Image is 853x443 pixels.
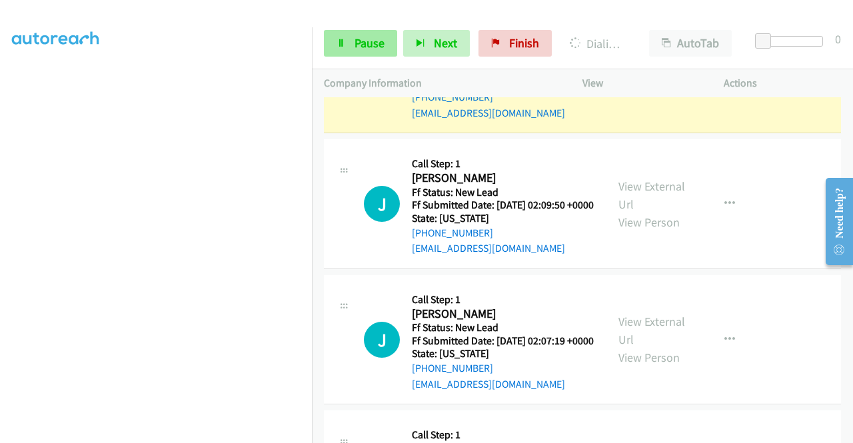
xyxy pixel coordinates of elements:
[412,334,594,348] h5: Ff Submitted Date: [DATE] 02:07:19 +0000
[364,322,400,358] h1: J
[412,293,594,306] h5: Call Step: 1
[412,378,565,390] a: [EMAIL_ADDRESS][DOMAIN_NAME]
[412,91,493,103] a: [PHONE_NUMBER]
[434,35,457,51] span: Next
[412,107,565,119] a: [EMAIL_ADDRESS][DOMAIN_NAME]
[815,169,853,274] iframe: Resource Center
[570,35,625,53] p: Dialing [PERSON_NAME]
[582,75,700,91] p: View
[724,75,841,91] p: Actions
[412,306,594,322] h2: [PERSON_NAME]
[412,157,594,171] h5: Call Step: 1
[364,186,400,222] div: The call is yet to be attempted
[324,75,558,91] p: Company Information
[324,30,397,57] a: Pause
[762,36,823,47] div: Delay between calls (in seconds)
[412,199,594,212] h5: Ff Submitted Date: [DATE] 02:09:50 +0000
[478,30,552,57] a: Finish
[412,362,493,374] a: [PHONE_NUMBER]
[403,30,470,57] button: Next
[355,35,385,51] span: Pause
[509,35,539,51] span: Finish
[364,322,400,358] div: The call is yet to be attempted
[364,186,400,222] h1: J
[618,179,685,212] a: View External Url
[618,215,680,230] a: View Person
[412,226,493,239] a: [PHONE_NUMBER]
[412,171,594,186] h2: [PERSON_NAME]
[618,350,680,365] a: View Person
[412,347,594,360] h5: State: [US_STATE]
[412,242,565,254] a: [EMAIL_ADDRESS][DOMAIN_NAME]
[412,212,594,225] h5: State: [US_STATE]
[649,30,732,57] button: AutoTab
[618,314,685,347] a: View External Url
[412,321,594,334] h5: Ff Status: New Lead
[412,186,594,199] h5: Ff Status: New Lead
[835,30,841,48] div: 0
[412,428,594,442] h5: Call Step: 1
